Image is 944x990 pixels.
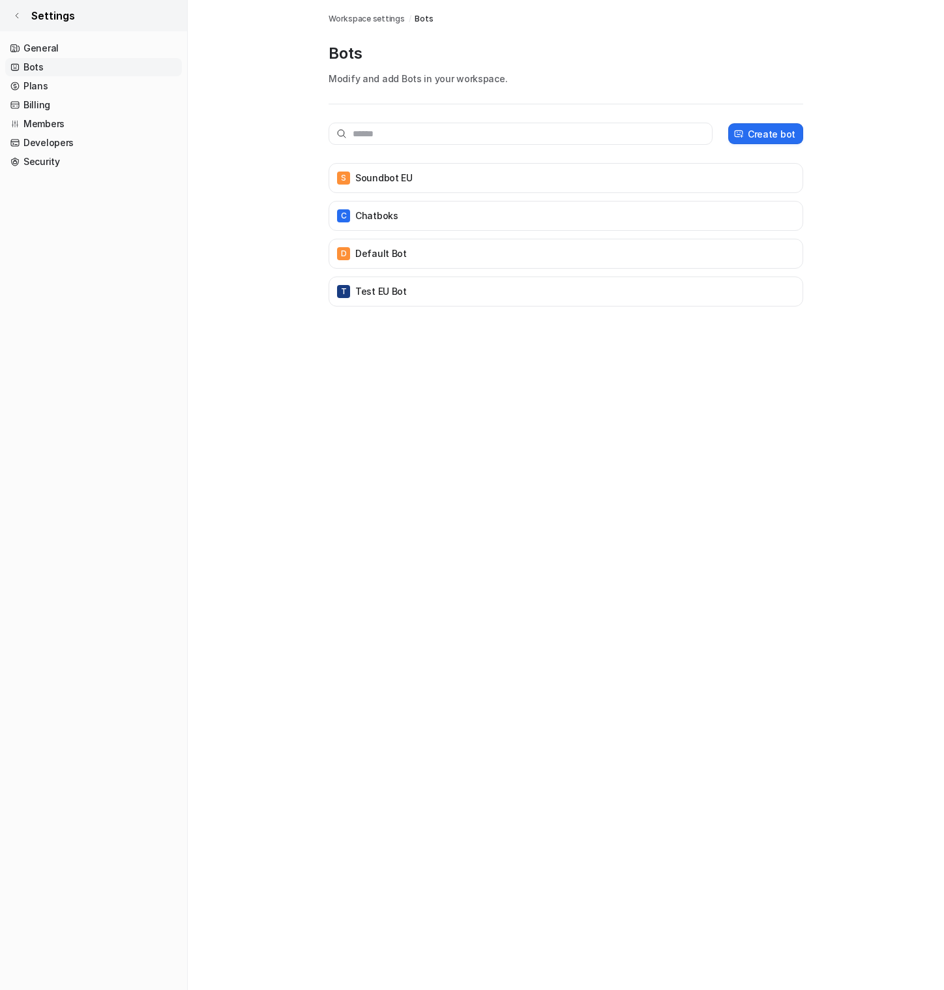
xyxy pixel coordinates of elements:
a: Bots [5,58,182,76]
p: Soundbot EU [355,172,413,185]
p: Default Bot [355,247,407,260]
p: Create bot [748,127,795,141]
a: Workspace settings [329,13,405,25]
a: Security [5,153,182,171]
a: Plans [5,77,182,95]
p: Modify and add Bots in your workspace. [329,72,803,85]
span: D [337,247,350,260]
span: C [337,209,350,222]
a: General [5,39,182,57]
img: create [733,129,744,139]
span: Settings [31,8,75,23]
p: Test EU Bot [355,285,407,298]
a: Bots [415,13,433,25]
span: S [337,172,350,185]
span: / [409,13,411,25]
p: Bots [329,43,803,64]
span: T [337,285,350,298]
a: Developers [5,134,182,152]
a: Members [5,115,182,133]
p: Chatboks [355,209,398,222]
button: Create bot [728,123,803,144]
a: Billing [5,96,182,114]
